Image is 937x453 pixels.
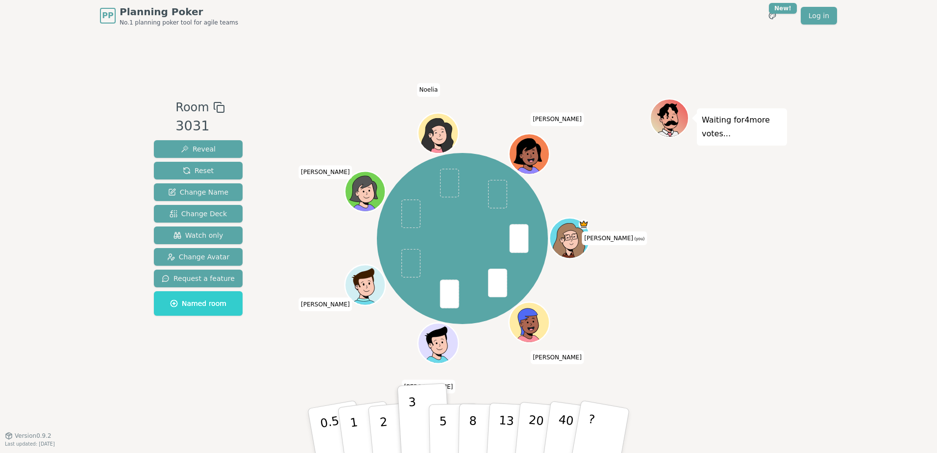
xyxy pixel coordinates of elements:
span: Click to change your name [402,380,456,394]
span: Click to change your name [417,83,441,97]
span: Change Avatar [167,252,230,262]
p: Waiting for 4 more votes... [702,113,782,141]
span: Planning Poker [120,5,238,19]
span: Watch only [173,230,223,240]
span: Version 0.9.2 [15,432,51,440]
span: Click to change your name [530,351,584,364]
button: Named room [154,291,243,316]
button: Reset [154,162,243,179]
span: Click to change your name [582,231,647,245]
span: Room [175,99,209,116]
a: PPPlanning PokerNo.1 planning poker tool for agile teams [100,5,238,26]
span: PP [102,10,113,22]
span: Reveal [181,144,216,154]
span: (you) [633,237,645,241]
span: Yannick is the host [579,219,589,229]
button: Change Deck [154,205,243,223]
span: No.1 planning poker tool for agile teams [120,19,238,26]
a: Log in [801,7,837,25]
div: New! [769,3,797,14]
button: Click to change your avatar [551,219,589,257]
button: Reveal [154,140,243,158]
button: New! [764,7,781,25]
span: Change Deck [170,209,227,219]
span: Named room [170,299,226,308]
span: Reset [183,166,214,176]
button: Change Avatar [154,248,243,266]
button: Version0.9.2 [5,432,51,440]
button: Change Name [154,183,243,201]
button: Request a feature [154,270,243,287]
div: 3031 [175,116,224,136]
span: Last updated: [DATE] [5,441,55,447]
p: 3 [408,395,419,449]
span: Click to change your name [298,166,352,179]
span: Change Name [168,187,228,197]
span: Click to change your name [530,113,584,126]
span: Request a feature [162,274,235,283]
button: Watch only [154,226,243,244]
span: Click to change your name [298,298,352,311]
